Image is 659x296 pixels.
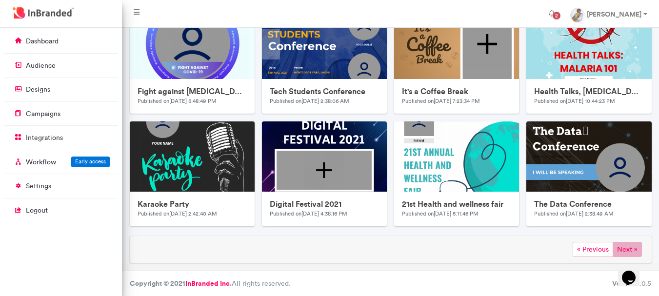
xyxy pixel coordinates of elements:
[270,87,379,96] h6: Tech Students Conference
[394,121,519,226] a: uploads21st Health and wellness fairPublished on[DATE] 5:11:46 PM
[185,279,230,288] a: InBranded Inc
[130,9,255,114] a: uploadsFight against [MEDICAL_DATA]Published on[DATE] 5:48:49 PM
[10,5,76,21] img: InBranded Logo
[4,104,118,123] a: campaigns
[534,98,615,104] small: Published on [DATE] 10:44:23 PM
[612,279,636,288] b: Version
[130,121,255,226] a: uploadsKaraoke PartyPublished on[DATE] 2:42:40 AM
[570,8,585,22] img: profile dp
[534,210,614,217] small: Published on [DATE] 2:38:49 AM
[4,32,118,50] a: dashboard
[534,87,643,96] h6: Health Talks, [MEDICAL_DATA] 101
[26,206,48,216] p: logout
[4,128,118,147] a: integrations
[562,4,655,23] a: [PERSON_NAME]
[4,80,118,99] a: designs
[612,279,651,289] div: 3.0.5
[26,133,63,143] p: integrations
[270,210,347,217] small: Published on [DATE] 4:38:16 PM
[618,257,649,286] iframe: chat widget
[26,61,56,71] p: audience
[534,199,643,209] h6: The Data Conference
[402,98,480,104] small: Published on [DATE] 7:23:34 PM
[262,121,387,226] a: uploadsDigital Festival 2021Published on[DATE] 4:38:16 PM
[613,242,642,257] span: Next »
[394,9,519,114] a: uploadsIt's a Coffee BreakPublished on[DATE] 7:23:34 PM
[541,4,562,23] button: 2
[270,199,379,209] h6: Digital Festival 2021
[138,98,217,104] small: Published on [DATE] 5:48:49 PM
[270,98,349,104] small: Published on [DATE] 2:38:06 AM
[26,109,60,119] p: campaigns
[4,153,118,171] a: WorkflowEarly access
[587,10,641,19] strong: [PERSON_NAME]
[26,158,56,167] p: Workflow
[26,85,50,95] p: designs
[402,210,479,217] small: Published on [DATE] 5:11:46 PM
[26,181,51,191] p: settings
[402,199,511,209] h6: 21st Health and wellness fair
[4,56,118,75] a: audience
[138,199,247,209] h6: Karaoke Party
[262,9,387,114] a: uploadsTech Students ConferencePublished on[DATE] 2:38:06 AM
[402,87,511,96] h6: It's a Coffee Break
[75,158,106,165] span: Early access
[526,9,651,114] a: uploadsHealth Talks, [MEDICAL_DATA] 101Published on[DATE] 10:44:23 PM
[130,279,232,288] strong: Copyright © 2021 .
[526,121,651,226] a: uploadsThe Data ConferencePublished on[DATE] 2:38:49 AM
[553,12,560,20] span: 2
[573,242,613,257] span: « Previous
[138,210,217,217] small: Published on [DATE] 2:42:40 AM
[4,177,118,195] a: settings
[138,87,247,96] h6: Fight against [MEDICAL_DATA]
[26,37,59,46] p: dashboard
